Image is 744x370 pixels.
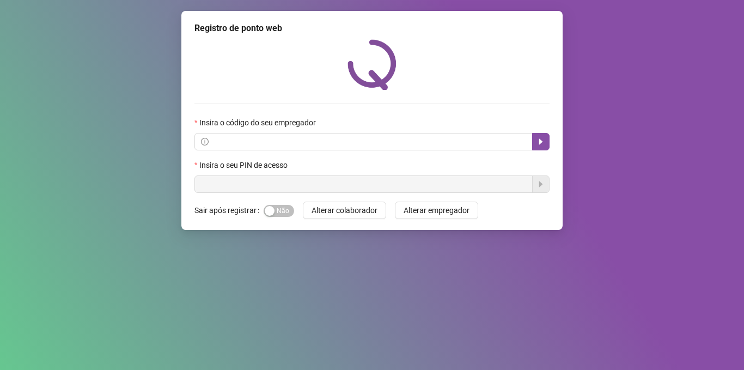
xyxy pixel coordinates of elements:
[312,204,377,216] span: Alterar colaborador
[303,202,386,219] button: Alterar colaborador
[201,138,209,145] span: info-circle
[536,137,545,146] span: caret-right
[194,22,550,35] div: Registro de ponto web
[395,202,478,219] button: Alterar empregador
[194,202,264,219] label: Sair após registrar
[194,117,323,129] label: Insira o código do seu empregador
[194,159,295,171] label: Insira o seu PIN de acesso
[404,204,469,216] span: Alterar empregador
[347,39,397,90] img: QRPoint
